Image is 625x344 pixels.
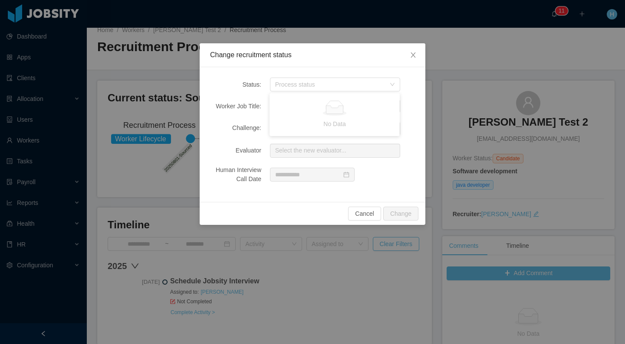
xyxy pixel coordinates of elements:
div: Status: [210,80,261,89]
i: icon: calendar [343,172,349,178]
div: Process status [275,80,385,89]
i: icon: close [410,52,417,58]
div: Challenge: [210,123,261,133]
div: Worker Job Title: [210,102,261,111]
button: Close [401,43,425,68]
p: No Data [275,119,395,129]
i: icon: down [390,82,395,88]
button: Cancel [348,207,381,221]
div: Change recruitment status [210,50,415,60]
div: Human Interview Call Date [210,166,261,184]
div: Evaluator [210,146,261,155]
